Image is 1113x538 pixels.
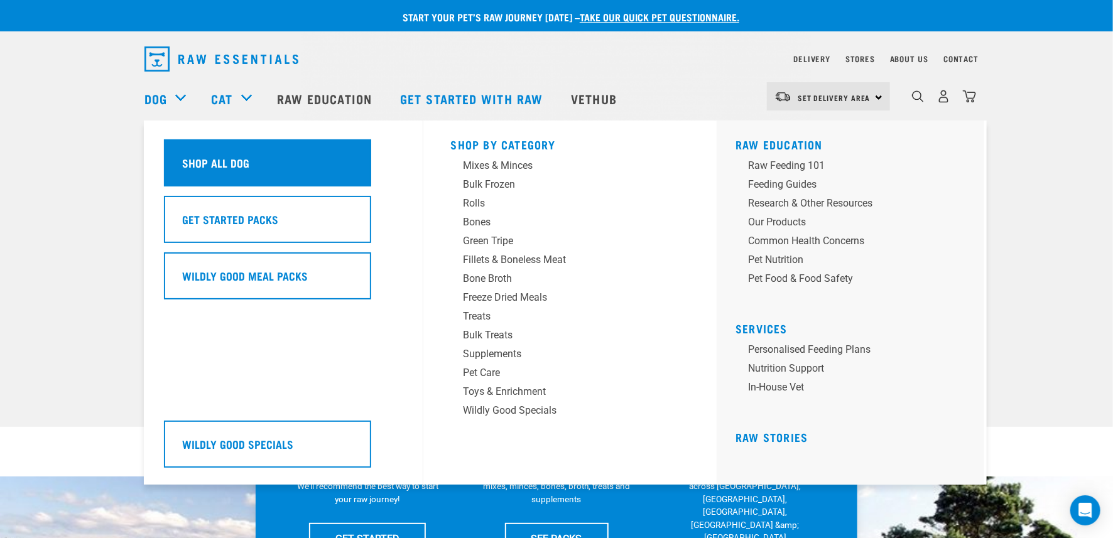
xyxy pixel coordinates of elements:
a: Vethub [558,73,633,124]
a: Bones [451,215,690,234]
a: Treats [451,309,690,328]
div: Pet Food & Food Safety [748,271,944,286]
a: Pet Care [451,365,690,384]
div: Common Health Concerns [748,234,944,249]
img: van-moving.png [774,91,791,102]
a: Fillets & Boneless Meat [451,252,690,271]
h5: Shop All Dog [182,154,249,171]
a: Common Health Concerns [736,234,974,252]
a: Supplements [451,347,690,365]
a: Research & Other Resources [736,196,974,215]
div: Bone Broth [464,271,660,286]
a: Contact [943,56,979,61]
nav: dropdown navigation [134,41,979,77]
h5: Services [736,322,974,332]
a: Wildly Good Specials [164,421,403,477]
a: Pet Food & Food Safety [736,271,974,290]
div: Wildly Good Specials [464,403,660,418]
a: Bulk Frozen [451,177,690,196]
div: Bulk Frozen [464,177,660,192]
span: Set Delivery Area [798,95,871,100]
a: Get started with Raw [388,73,558,124]
div: Feeding Guides [748,177,944,192]
div: Freeze Dried Meals [464,290,660,305]
a: Feeding Guides [736,177,974,196]
div: Bulk Treats [464,328,660,343]
a: Personalised Feeding Plans [736,342,974,361]
img: user.png [937,90,950,103]
a: Raw Education [736,141,823,148]
a: Stores [845,56,875,61]
a: Cat [211,89,232,108]
div: Our Products [748,215,944,230]
h5: Shop By Category [451,138,690,148]
h5: Wildly Good Meal Packs [182,267,308,284]
a: Raw Education [264,73,388,124]
div: Supplements [464,347,660,362]
a: Freeze Dried Meals [451,290,690,309]
a: Wildly Good Specials [451,403,690,422]
img: Raw Essentials Logo [144,46,298,72]
div: Toys & Enrichment [464,384,660,399]
img: home-icon-1@2x.png [912,90,924,102]
h5: Wildly Good Specials [182,436,293,452]
a: Nutrition Support [736,361,974,380]
a: take our quick pet questionnaire. [580,14,739,19]
a: Mixes & Minces [451,158,690,177]
div: Fillets & Boneless Meat [464,252,660,267]
a: Bone Broth [451,271,690,290]
div: Raw Feeding 101 [748,158,944,173]
a: Raw Stories [736,434,808,440]
a: Dog [144,89,167,108]
a: Toys & Enrichment [451,384,690,403]
a: Shop All Dog [164,139,403,196]
div: Rolls [464,196,660,211]
h5: Get Started Packs [182,211,278,227]
a: Our Products [736,215,974,234]
div: Bones [464,215,660,230]
a: Wildly Good Meal Packs [164,252,403,309]
a: Bulk Treats [451,328,690,347]
a: In-house vet [736,380,974,399]
div: Pet Nutrition [748,252,944,267]
a: Rolls [451,196,690,215]
a: Get Started Packs [164,196,403,252]
a: Raw Feeding 101 [736,158,974,177]
div: Mixes & Minces [464,158,660,173]
a: Pet Nutrition [736,252,974,271]
img: home-icon@2x.png [963,90,976,103]
div: Treats [464,309,660,324]
div: Green Tripe [464,234,660,249]
div: Open Intercom Messenger [1070,495,1100,525]
div: Pet Care [464,365,660,380]
a: Delivery [794,56,830,61]
a: Green Tripe [451,234,690,252]
div: Research & Other Resources [748,196,944,211]
a: About Us [890,56,928,61]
